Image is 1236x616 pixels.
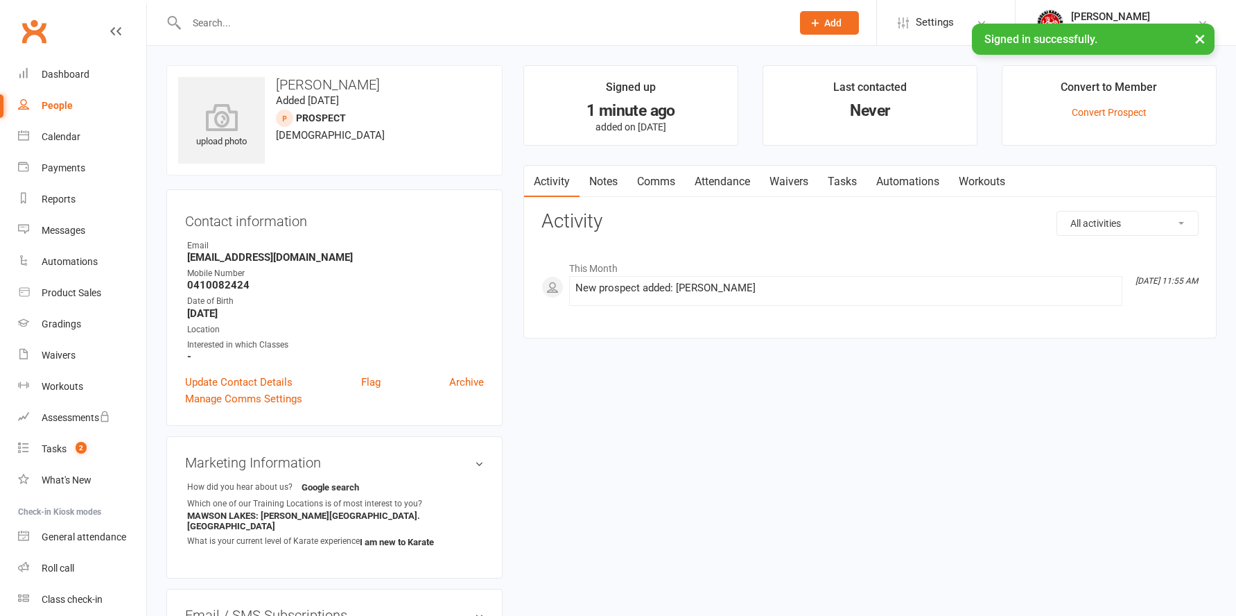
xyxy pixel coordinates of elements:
span: Signed in successfully. [984,33,1097,46]
i: [DATE] 11:55 AM [1135,276,1198,286]
div: New prospect added: [PERSON_NAME] [575,282,1116,294]
a: Notes [580,166,627,198]
a: Product Sales [18,277,146,309]
a: Activity [524,166,580,198]
a: Attendance [685,166,760,198]
span: 2 [76,442,87,454]
div: Never [776,103,964,118]
div: Gradings [42,318,81,330]
div: Reports [42,194,76,205]
a: General attendance kiosk mode [18,522,146,553]
div: What is your current level of Karate experience [187,535,360,548]
h3: Marketing Information [185,455,484,470]
h3: [PERSON_NAME] [178,77,491,92]
div: Mobile Number [187,267,484,280]
a: Class kiosk mode [18,584,146,615]
a: Workouts [18,371,146,402]
div: Dashboard [42,69,89,80]
a: Waivers [18,340,146,371]
div: General attendance [42,531,126,542]
a: Automations [18,246,146,277]
div: [PERSON_NAME] [1071,10,1197,23]
a: Calendar [18,121,146,153]
a: Reports [18,184,146,215]
a: What's New [18,465,146,496]
snap: prospect [296,112,346,123]
a: Manage Comms Settings [185,391,302,407]
div: 1 minute ago [537,103,725,118]
div: upload photo [178,103,265,149]
a: Roll call [18,553,146,584]
div: What's New [42,474,92,486]
a: Clubworx [17,14,51,49]
div: Convert to Member [1061,78,1157,103]
strong: Google search [302,482,381,493]
div: Last contacted [833,78,907,103]
h3: Activity [541,211,1199,232]
div: Calendar [42,131,80,142]
a: Assessments [18,402,146,434]
span: Add [824,17,842,28]
img: thumb_image1661986740.png [1036,9,1064,37]
div: Assessments [42,412,110,423]
strong: [EMAIL_ADDRESS][DOMAIN_NAME] [187,251,484,264]
a: Automations [867,166,949,198]
div: Automations [42,256,98,267]
div: People [42,100,73,111]
a: Waivers [760,166,818,198]
div: Tasks [42,443,67,454]
strong: I am new to Karate [360,537,439,547]
div: Location [187,323,484,336]
div: Roll call [42,563,74,574]
a: Tasks [818,166,867,198]
a: Tasks 2 [18,434,146,465]
li: This Month [541,254,1199,276]
div: Waivers [42,350,76,361]
a: Comms [627,166,685,198]
strong: [DATE] [187,307,484,320]
h3: Contact information [185,208,484,229]
a: Gradings [18,309,146,340]
a: People [18,90,146,121]
div: Signed up [606,78,656,103]
a: Convert Prospect [1072,107,1147,118]
button: Add [800,11,859,35]
div: Jindokai Shotokan Karate-Do [1071,23,1197,35]
a: Archive [449,374,484,391]
span: Settings [916,7,954,38]
div: Messages [42,225,85,236]
div: Product Sales [42,287,101,298]
a: Dashboard [18,59,146,90]
div: Which one of our Training Locations is of most interest to you? [187,497,422,511]
div: Payments [42,162,85,173]
time: Added [DATE] [276,94,339,107]
p: added on [DATE] [537,121,725,132]
a: Messages [18,215,146,246]
button: × [1187,24,1212,53]
a: Workouts [949,166,1015,198]
a: Flag [361,374,381,391]
strong: 0410082424 [187,279,484,291]
input: Search... [182,13,782,33]
div: Workouts [42,381,83,392]
strong: MAWSON LAKES: [PERSON_NAME][GEOGRAPHIC_DATA]. [GEOGRAPHIC_DATA] [187,511,484,531]
div: How did you hear about us? [187,481,302,494]
div: Class check-in [42,594,103,605]
a: Update Contact Details [185,374,293,391]
span: [DEMOGRAPHIC_DATA] [276,129,385,142]
strong: - [187,350,484,363]
a: Payments [18,153,146,184]
div: Date of Birth [187,295,484,308]
div: Interested in which Classes [187,339,484,352]
div: Email [187,239,484,253]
